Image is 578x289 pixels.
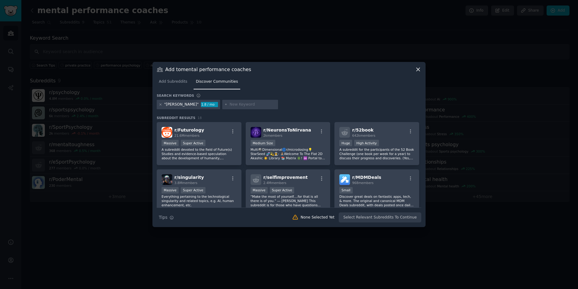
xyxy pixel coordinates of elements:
[263,181,287,185] span: 2.4M members
[251,147,326,160] p: Multi🎱Dimensional🌀r/microdosing💡StarSeed 🧬💫👨‍🚀: 🙏🏽Welcome To The Flat 2D Akashic ☀️ Library 📚 Mat...
[352,128,373,132] span: r/ 52book
[162,187,179,193] div: Massive
[339,187,352,193] div: Small
[157,77,189,89] a: Add Subreddits
[263,175,308,180] span: r/ selfimprovement
[251,187,268,193] div: Massive
[352,175,381,180] span: r/ MDMDeals
[339,194,414,207] p: Discover great deals on fantastic apps, tech, & more. The original and canonical MDM Deals subred...
[339,140,352,146] div: Huge
[174,181,198,185] span: 3.8M members
[354,140,379,146] div: High Activity
[165,66,251,73] h3: Add to mental performance coaches
[164,102,199,107] div: "[PERSON_NAME]"
[251,127,261,138] img: NeuronsToNirvana
[159,79,187,85] span: Add Subreddits
[159,214,167,221] span: Tips
[301,215,334,220] div: None Selected Yet
[270,187,294,193] div: Super Active
[157,116,195,120] span: Subreddit Results
[162,194,237,207] p: Everything pertaining to the technological singularity and related topics, e.g. AI, human enhance...
[181,187,205,193] div: Super Active
[174,175,204,180] span: r/ singularity
[251,140,275,146] div: Medium Size
[263,128,311,132] span: r/ NeuronsToNirvana
[157,93,194,98] h3: Search keywords
[352,134,375,137] span: 642k members
[196,79,238,85] span: Discover Communities
[230,102,276,107] input: New Keyword
[174,128,204,132] span: r/ Futurology
[339,147,414,160] p: A subreddit for the participants of the 52 Book Challenge (one book per week for a year) to discu...
[174,134,199,137] span: 21.6M members
[181,140,205,146] div: Super Active
[352,181,373,185] span: 968 members
[201,102,218,107] div: 1.8 / mo
[162,127,172,138] img: Futurology
[198,116,202,120] span: 18
[194,77,240,89] a: Discover Communities
[162,174,172,185] img: singularity
[263,134,283,137] span: 2k members
[162,147,237,160] p: A subreddit devoted to the field of Future(s) Studies and evidence-based speculation about the de...
[162,140,179,146] div: Massive
[251,194,326,207] p: “Make the most of yourself....for that is all there is of you.” ― [PERSON_NAME] This subreddit is...
[339,174,350,185] img: MDMDeals
[157,212,176,223] button: Tips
